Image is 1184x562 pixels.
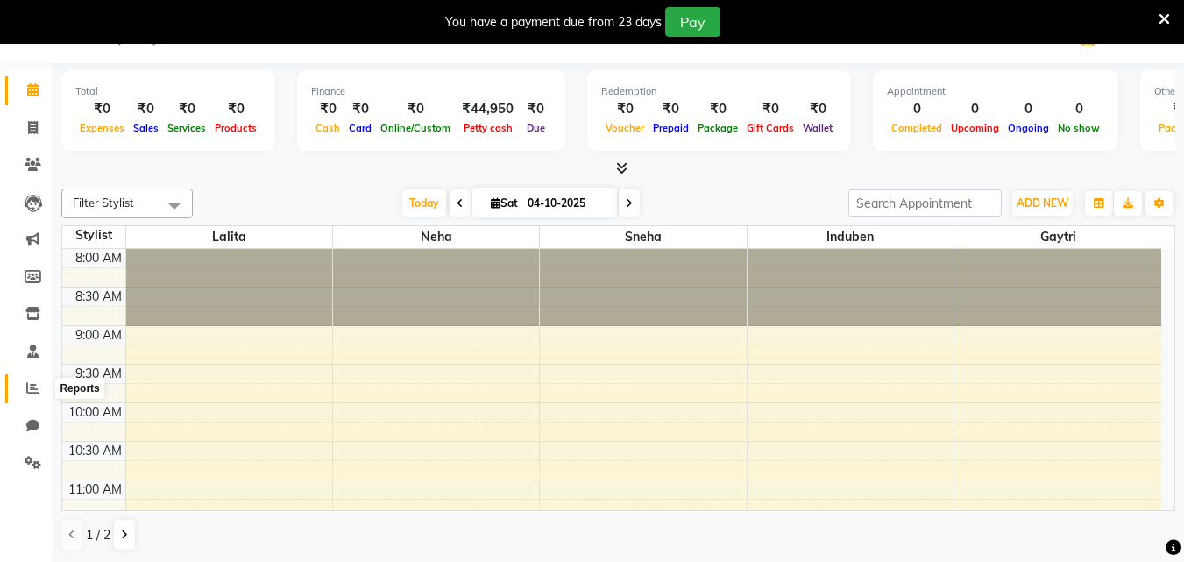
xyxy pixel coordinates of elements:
span: Card [344,122,376,134]
div: ₹0 [376,99,455,119]
span: Wallet [798,122,837,134]
span: Package [693,122,742,134]
div: 9:00 AM [72,326,125,345]
span: Sneha [540,226,746,248]
span: Gift Cards [742,122,798,134]
span: Sales [129,122,163,134]
div: ₹0 [129,99,163,119]
span: Products [210,122,261,134]
div: 0 [1003,99,1053,119]
span: Services [163,122,210,134]
div: Redemption [601,84,837,99]
div: ₹0 [601,99,649,119]
div: Stylist [62,226,125,245]
span: Sat [486,196,522,210]
div: ₹0 [163,99,210,119]
span: No show [1053,122,1104,134]
div: ₹0 [210,99,261,119]
input: 2025-10-04 [522,190,610,217]
span: Petty cash [459,122,517,134]
span: Today [402,189,446,217]
div: ₹0 [75,99,129,119]
span: Ongoing [1003,122,1053,134]
span: Expenses [75,122,129,134]
span: Online/Custom [376,122,455,134]
div: ₹44,950 [455,99,521,119]
div: ₹0 [311,99,344,119]
div: ₹0 [693,99,742,119]
div: 11:00 AM [65,480,125,499]
span: Voucher [601,122,649,134]
div: 0 [887,99,946,119]
div: 8:00 AM [72,249,125,267]
div: Reports [55,378,103,399]
span: Lalita [126,226,332,248]
span: Induben [748,226,954,248]
span: Filter Stylist [73,196,134,210]
div: ₹0 [649,99,693,119]
div: 10:00 AM [65,403,125,422]
span: Upcoming [946,122,1003,134]
span: ADD NEW [1017,196,1068,210]
div: 8:30 AM [72,288,125,306]
div: Finance [311,84,551,99]
div: ₹0 [798,99,837,119]
span: Completed [887,122,946,134]
div: Appointment [887,84,1104,99]
input: Search Appointment [848,189,1002,217]
span: 1 / 2 [86,526,110,544]
div: 0 [1053,99,1104,119]
span: Due [522,122,549,134]
span: gaytri [954,226,1161,248]
button: Pay [665,7,720,37]
span: Prepaid [649,122,693,134]
div: 9:30 AM [72,365,125,383]
div: ₹0 [344,99,376,119]
div: ₹0 [521,99,551,119]
button: ADD NEW [1012,191,1073,216]
div: You have a payment due from 23 days [445,13,662,32]
span: Neha [333,226,539,248]
div: 0 [946,99,1003,119]
div: ₹0 [742,99,798,119]
div: 10:30 AM [65,442,125,460]
div: Total [75,84,261,99]
span: Cash [311,122,344,134]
